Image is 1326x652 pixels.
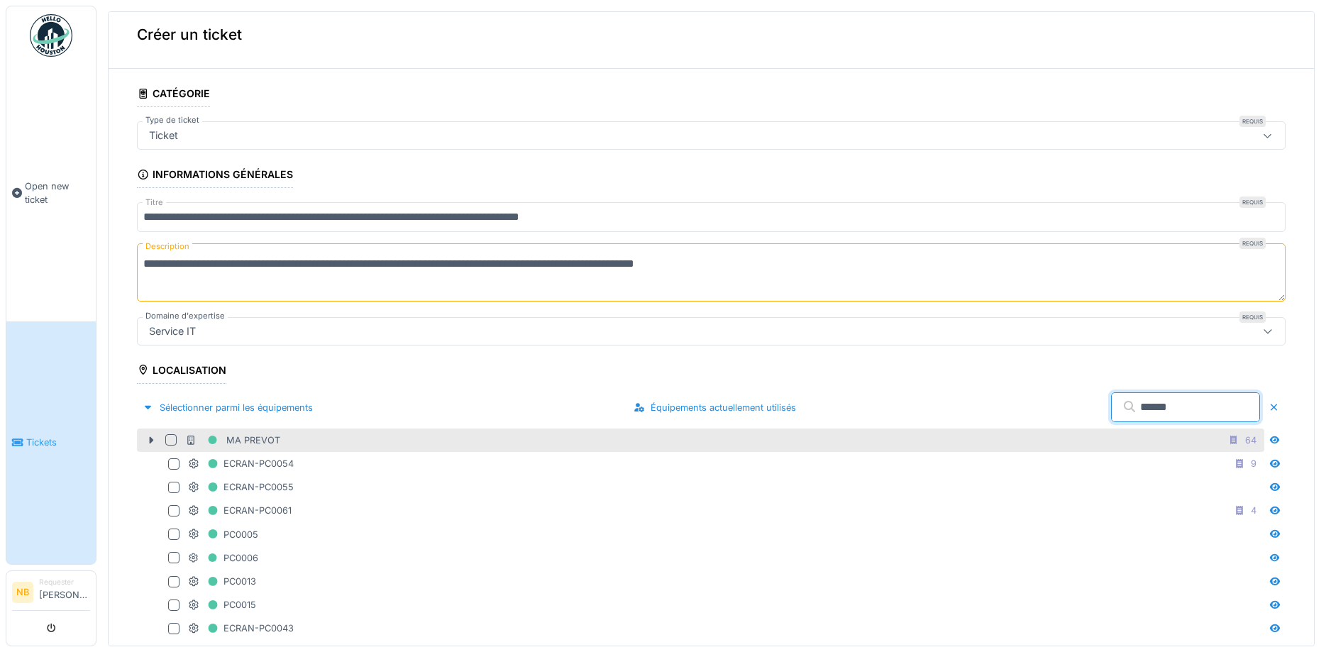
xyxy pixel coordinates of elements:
[188,502,292,519] div: ECRAN-PC0061
[137,164,293,188] div: Informations générales
[109,1,1314,69] div: Créer un ticket
[12,582,33,603] li: NB
[39,577,90,607] li: [PERSON_NAME]
[188,596,256,614] div: PC0015
[1239,238,1266,249] div: Requis
[137,83,210,107] div: Catégorie
[143,197,166,209] label: Titre
[143,310,228,322] label: Domaine d'expertise
[1239,311,1266,323] div: Requis
[188,619,294,637] div: ECRAN-PC0043
[1251,457,1256,470] div: 9
[188,549,258,567] div: PC0006
[188,573,256,590] div: PC0013
[628,398,802,417] div: Équipements actuellement utilisés
[137,360,226,384] div: Localisation
[1245,433,1256,447] div: 64
[143,324,201,339] div: Service IT
[185,431,280,449] div: MA PREVOT
[1251,504,1256,517] div: 4
[1239,197,1266,208] div: Requis
[188,455,294,473] div: ECRAN-PC0054
[188,478,294,496] div: ECRAN-PC0055
[143,238,192,255] label: Description
[137,398,319,417] div: Sélectionner parmi les équipements
[6,65,96,321] a: Open new ticket
[26,436,90,449] span: Tickets
[143,114,202,126] label: Type de ticket
[143,128,184,143] div: Ticket
[188,526,258,543] div: PC0005
[6,321,96,565] a: Tickets
[30,14,72,57] img: Badge_color-CXgf-gQk.svg
[25,179,90,206] span: Open new ticket
[1239,116,1266,127] div: Requis
[12,577,90,611] a: NB Requester[PERSON_NAME]
[39,577,90,587] div: Requester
